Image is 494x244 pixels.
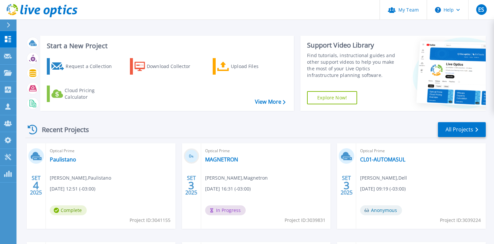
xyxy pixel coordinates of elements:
span: [PERSON_NAME] , Dell [360,174,407,182]
a: MAGNETRON [205,156,238,163]
div: Request a Collection [66,60,118,73]
span: Optical Prime [205,147,327,155]
span: Complete [50,205,87,215]
div: Recent Projects [25,122,98,138]
span: 3 [188,183,194,188]
span: ES [478,7,484,12]
div: Upload Files [231,60,284,73]
a: Request a Collection [47,58,120,75]
span: In Progress [205,205,246,215]
a: CL01-AUTOMASUL [360,156,405,163]
span: Optical Prime [360,147,482,155]
span: 4 [33,183,39,188]
a: View More [255,99,286,105]
div: SET 2025 [30,173,42,197]
div: Download Collector [147,60,200,73]
a: Upload Files [213,58,286,75]
span: Project ID: 3041155 [130,217,170,224]
a: Paulistano [50,156,76,163]
a: Explore Now! [307,91,357,104]
div: SET 2025 [185,173,198,197]
a: Cloud Pricing Calculator [47,86,120,102]
a: All Projects [438,122,486,137]
span: [PERSON_NAME] , Paulistano [50,174,111,182]
span: [PERSON_NAME] , Magnetron [205,174,268,182]
span: Project ID: 3039224 [440,217,481,224]
span: [DATE] 12:51 (-03:00) [50,185,95,192]
span: Anonymous [360,205,402,215]
div: Find tutorials, instructional guides and other support videos to help you make the most of your L... [307,52,400,79]
h3: Start a New Project [47,42,285,50]
a: Download Collector [130,58,203,75]
div: Support Video Library [307,41,400,50]
span: [DATE] 16:31 (-03:00) [205,185,251,192]
span: [DATE] 09:19 (-03:00) [360,185,406,192]
div: Cloud Pricing Calculator [65,87,117,100]
span: Project ID: 3039831 [285,217,325,224]
div: SET 2025 [340,173,353,197]
span: Optical Prime [50,147,171,155]
h3: 0 [184,153,199,160]
span: % [191,155,194,158]
span: 3 [344,183,350,188]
